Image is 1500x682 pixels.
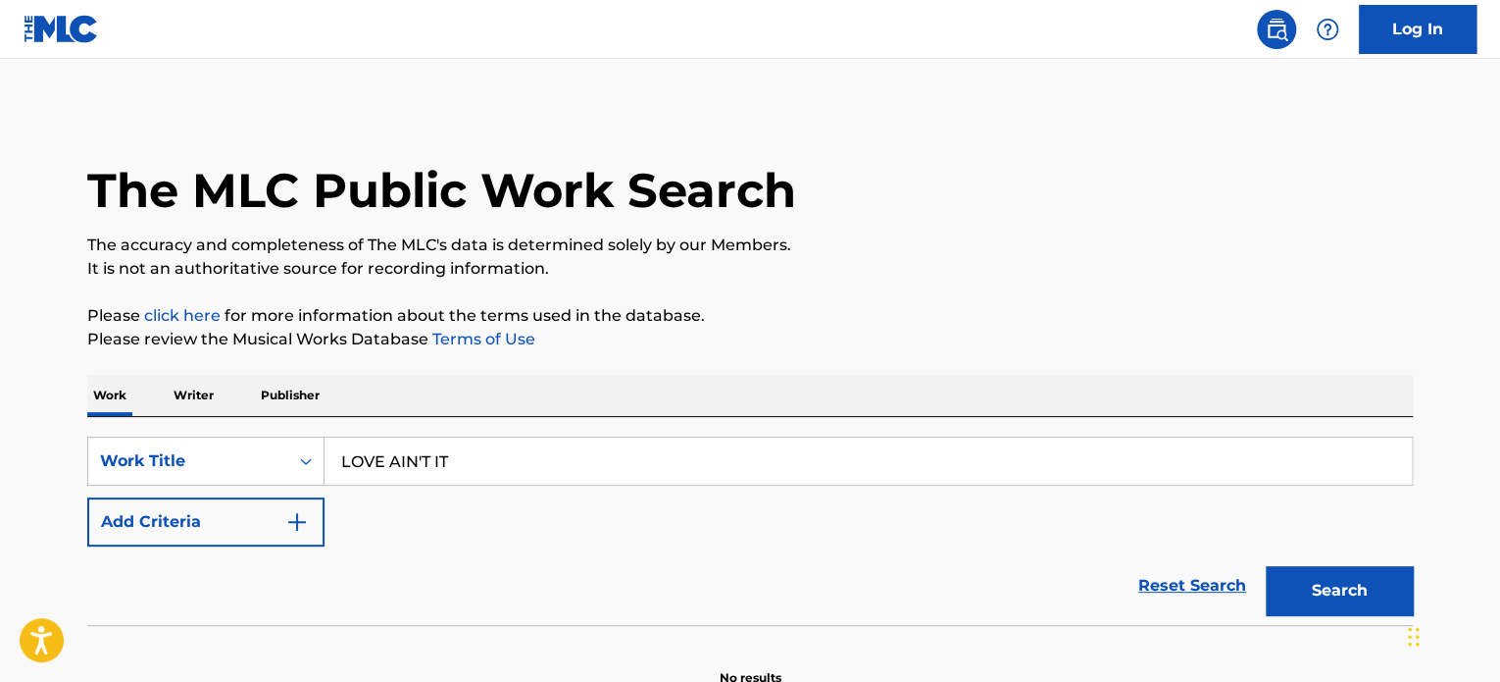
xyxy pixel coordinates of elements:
div: Work Title [100,449,276,473]
div: Help [1308,10,1347,49]
p: Publisher [255,375,325,416]
p: Work [87,375,132,416]
img: 9d2ae6d4665cec9f34b9.svg [285,510,309,534]
p: Please review the Musical Works Database [87,328,1413,351]
p: Please for more information about the terms used in the database. [87,304,1413,328]
img: help [1316,18,1339,41]
button: Add Criteria [87,498,325,547]
div: Drag [1408,607,1420,666]
iframe: Chat Widget [1402,588,1500,682]
h1: The MLC Public Work Search [87,161,796,220]
form: Search Form [87,437,1413,625]
p: It is not an authoritative source for recording information. [87,257,1413,281]
a: Terms of Use [428,330,535,348]
img: MLC Logo [24,15,99,43]
a: Public Search [1257,10,1296,49]
a: click here [144,306,221,325]
a: Reset Search [1128,564,1256,607]
a: Log In [1359,5,1476,54]
p: Writer [168,375,220,416]
img: search [1265,18,1288,41]
button: Search [1266,566,1413,615]
p: The accuracy and completeness of The MLC's data is determined solely by our Members. [87,234,1413,257]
